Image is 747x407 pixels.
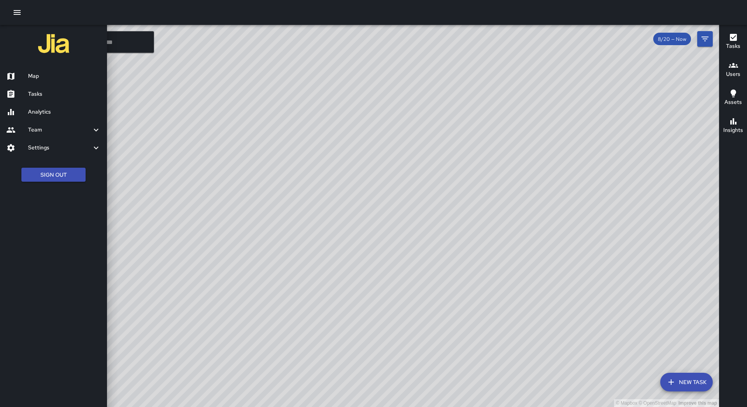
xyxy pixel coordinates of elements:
h6: Insights [723,126,743,135]
h6: Analytics [28,108,101,116]
img: jia-logo [38,28,69,59]
h6: Map [28,72,101,81]
h6: Team [28,126,91,134]
button: Sign Out [21,168,86,182]
h6: Users [726,70,740,79]
h6: Tasks [28,90,101,98]
h6: Settings [28,144,91,152]
h6: Assets [724,98,742,107]
button: New Task [660,373,713,391]
h6: Tasks [726,42,740,51]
